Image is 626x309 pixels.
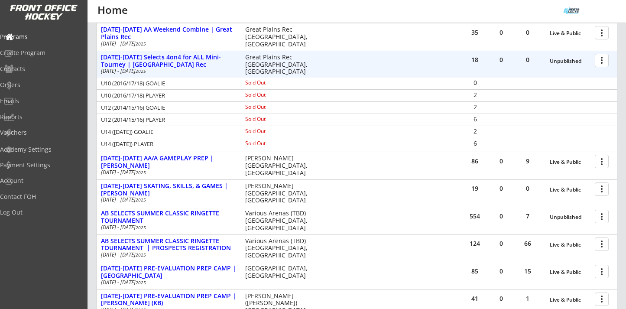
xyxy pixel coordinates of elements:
div: Live & Public [550,187,590,193]
button: more_vert [595,293,609,306]
div: 2 [462,104,488,110]
div: 1 [515,296,541,302]
div: Sold Out [245,104,301,110]
div: 0 [488,241,514,247]
div: 0 [488,268,514,274]
div: [DATE]-[DATE] SKATING, SKILLS, & GAMES | [PERSON_NAME] [101,182,236,197]
div: 6 [462,140,488,146]
em: 2025 [136,197,146,203]
div: Sold Out [245,117,301,122]
div: AB SELECTS SUMMER CLASSIC RINGETTE TOURNAMENT | PROSPECTS REGISTRATION [101,237,236,252]
div: [DATE]-[DATE] PRE-EVALUATION PREP CAMP | [PERSON_NAME] (KB) [101,293,236,307]
div: 2 [462,128,488,134]
div: Great Plains Rec [GEOGRAPHIC_DATA], [GEOGRAPHIC_DATA] [245,26,313,48]
div: Unpublished [550,58,590,64]
em: 2025 [136,224,146,231]
div: U10 (2016/17/18) GOALIE [101,81,234,86]
div: AB SELECTS SUMMER CLASSIC RINGETTE TOURNAMENT [101,210,236,224]
div: [PERSON_NAME] [GEOGRAPHIC_DATA], [GEOGRAPHIC_DATA] [245,155,313,176]
div: Various Arenas (TBD) [GEOGRAPHIC_DATA], [GEOGRAPHIC_DATA] [245,237,313,259]
button: more_vert [595,182,609,196]
div: 0 [488,158,514,164]
div: U12 (2014/15/16) PLAYER [101,117,234,123]
div: [DATE]-[DATE] Selects 4on4 for ALL Mini-Tourney | [GEOGRAPHIC_DATA] Rec [101,54,236,68]
div: 86 [462,158,488,164]
div: 7 [515,213,541,219]
div: Sold Out [245,129,301,134]
div: 0 [515,185,541,192]
div: 0 [488,185,514,192]
div: 0 [488,57,514,63]
button: more_vert [595,155,609,168]
em: 2025 [136,169,146,176]
button: more_vert [595,26,609,39]
div: [DATE]-[DATE] AA Weekend Combine | Great Plains Rec [101,26,236,41]
div: [DATE] - [DATE] [101,252,234,257]
div: [DATE] - [DATE] [101,280,234,285]
button: more_vert [595,54,609,67]
em: 2025 [136,68,146,74]
div: Live & Public [550,30,590,36]
button: more_vert [595,210,609,223]
div: Sold Out [245,80,301,85]
div: 0 [515,29,541,36]
div: [DATE] - [DATE] [101,170,234,175]
div: 19 [462,185,488,192]
div: Various Arenas (TBD) [GEOGRAPHIC_DATA], [GEOGRAPHIC_DATA] [245,210,313,231]
em: 2025 [136,280,146,286]
div: 0 [488,213,514,219]
div: U14 ([DATE]) PLAYER [101,141,234,147]
div: 35 [462,29,488,36]
div: 9 [515,158,541,164]
div: 15 [515,268,541,274]
div: 0 [488,296,514,302]
div: U14 ([DATE]) GOALIE [101,129,234,135]
div: U10 (2016/17/18) PLAYER [101,93,234,98]
button: more_vert [595,265,609,278]
button: more_vert [595,237,609,251]
em: 2025 [136,41,146,47]
div: Sold Out [245,92,301,98]
div: [DATE] - [DATE] [101,68,234,74]
div: Live & Public [550,269,590,275]
div: 0 [488,29,514,36]
div: [DATE]-[DATE] AA/A GAMEPLAY PREP | [PERSON_NAME] [101,155,236,169]
div: [DATE] - [DATE] [101,197,234,202]
em: 2025 [136,252,146,258]
div: [PERSON_NAME] [GEOGRAPHIC_DATA], [GEOGRAPHIC_DATA] [245,182,313,204]
div: U12 (2014/15/16) GOALIE [101,105,234,111]
div: Live & Public [550,297,590,303]
div: Sold Out [245,141,301,146]
div: 85 [462,268,488,274]
div: 554 [462,213,488,219]
div: 124 [462,241,488,247]
div: 6 [462,116,488,122]
div: Unpublished [550,214,590,220]
div: 0 [515,57,541,63]
div: [DATE] - [DATE] [101,41,234,46]
div: [DATE] - [DATE] [101,225,234,230]
div: [DATE]-[DATE] PRE-EVALUATION PREP CAMP | [GEOGRAPHIC_DATA] [101,265,236,280]
div: Live & Public [550,159,590,165]
div: 66 [515,241,541,247]
div: Great Plains Rec [GEOGRAPHIC_DATA], [GEOGRAPHIC_DATA] [245,54,313,75]
div: 18 [462,57,488,63]
div: 0 [462,80,488,86]
div: Live & Public [550,242,590,248]
div: 41 [462,296,488,302]
div: [GEOGRAPHIC_DATA], [GEOGRAPHIC_DATA] [245,265,313,280]
div: 2 [462,92,488,98]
